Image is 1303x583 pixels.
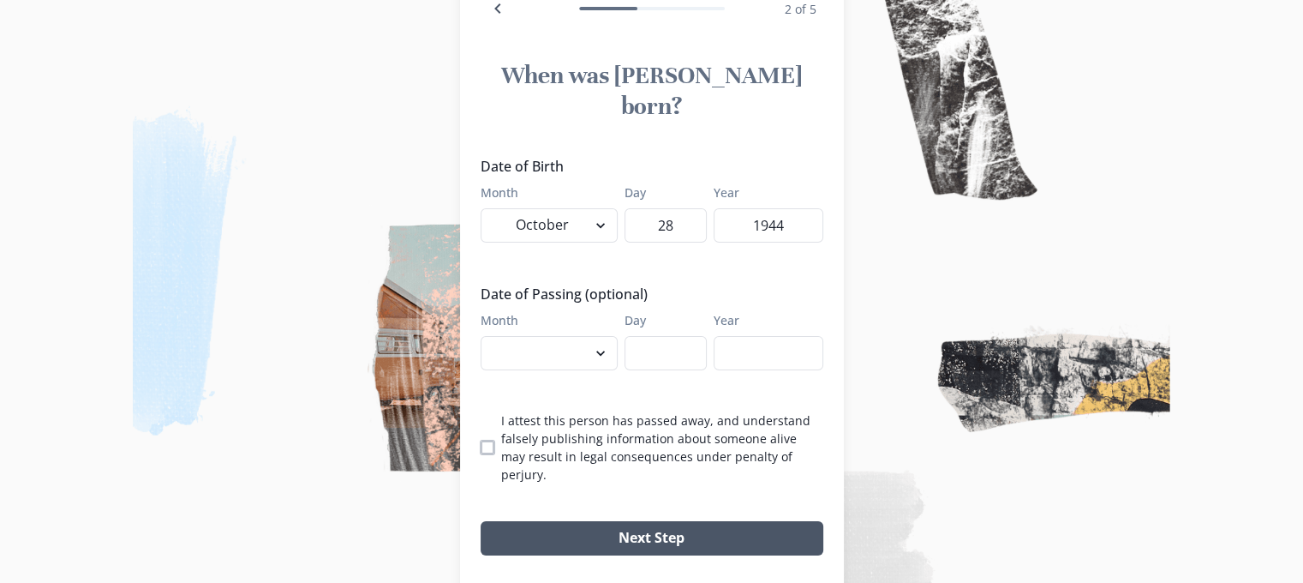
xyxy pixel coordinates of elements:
label: Month [481,311,607,329]
label: Year [714,183,813,201]
button: Next Step [481,521,823,556]
label: Year [714,311,813,329]
h1: When was [PERSON_NAME] born? [481,60,823,122]
label: Day [625,183,696,201]
label: Day [625,311,696,329]
legend: Date of Birth [481,156,813,177]
legend: Date of Passing (optional) [481,284,813,304]
p: I attest this person has passed away, and understand falsely publishing information about someone... [501,412,823,484]
span: 2 of 5 [785,1,816,17]
label: Month [481,183,607,201]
